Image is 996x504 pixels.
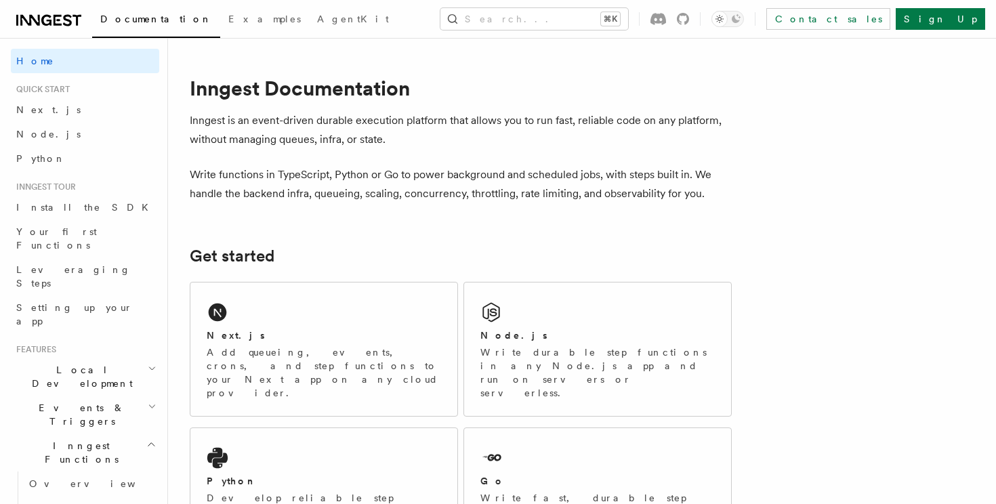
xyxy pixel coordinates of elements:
h1: Inngest Documentation [190,76,732,100]
p: Write functions in TypeScript, Python or Go to power background and scheduled jobs, with steps bu... [190,165,732,203]
a: Node.js [11,122,159,146]
a: Setting up your app [11,295,159,333]
button: Events & Triggers [11,396,159,434]
span: Overview [29,478,169,489]
span: Setting up your app [16,302,133,327]
a: Documentation [92,4,220,38]
button: Inngest Functions [11,434,159,471]
a: Home [11,49,159,73]
button: Toggle dark mode [711,11,744,27]
span: Leveraging Steps [16,264,131,289]
span: Home [16,54,54,68]
a: AgentKit [309,4,397,37]
span: Examples [228,14,301,24]
span: AgentKit [317,14,389,24]
span: Quick start [11,84,70,95]
a: Examples [220,4,309,37]
span: Node.js [16,129,81,140]
h2: Node.js [480,329,547,342]
span: Events & Triggers [11,401,148,428]
span: Inngest Functions [11,439,146,466]
span: Documentation [100,14,212,24]
a: Contact sales [766,8,890,30]
h2: Python [207,474,257,488]
kbd: ⌘K [601,12,620,26]
span: Python [16,153,66,164]
a: Overview [24,471,159,496]
span: Your first Functions [16,226,97,251]
p: Add queueing, events, crons, and step functions to your Next app on any cloud provider. [207,345,441,400]
a: Next.js [11,98,159,122]
a: Get started [190,247,274,266]
h2: Next.js [207,329,265,342]
a: Your first Functions [11,219,159,257]
a: Next.jsAdd queueing, events, crons, and step functions to your Next app on any cloud provider. [190,282,458,417]
button: Local Development [11,358,159,396]
span: Local Development [11,363,148,390]
a: Node.jsWrite durable step functions in any Node.js app and run on servers or serverless. [463,282,732,417]
a: Install the SDK [11,195,159,219]
p: Write durable step functions in any Node.js app and run on servers or serverless. [480,345,715,400]
button: Search...⌘K [440,8,628,30]
span: Features [11,344,56,355]
h2: Go [480,474,505,488]
span: Install the SDK [16,202,157,213]
a: Sign Up [896,8,985,30]
a: Leveraging Steps [11,257,159,295]
span: Next.js [16,104,81,115]
p: Inngest is an event-driven durable execution platform that allows you to run fast, reliable code ... [190,111,732,149]
span: Inngest tour [11,182,76,192]
a: Python [11,146,159,171]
